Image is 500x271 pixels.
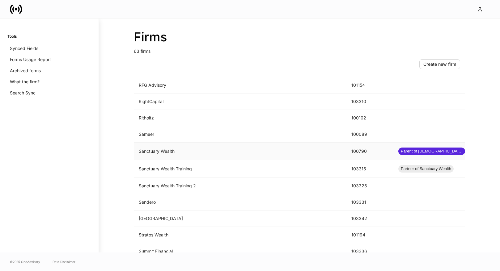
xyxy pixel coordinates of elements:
[346,110,393,126] td: 100102
[7,76,91,87] a: What the firm?
[346,178,393,194] td: 103325
[134,110,346,126] td: Ritholtz
[134,94,346,110] td: RightCapital
[346,94,393,110] td: 103310
[7,54,91,65] a: Forms Usage Report
[346,227,393,243] td: 101194
[7,65,91,76] a: Archived forms
[346,126,393,143] td: 100089
[346,243,393,260] td: 103336
[134,211,346,227] td: [GEOGRAPHIC_DATA]
[10,68,41,74] p: Archived forms
[134,143,346,160] td: Sanctuary Wealth
[10,90,36,96] p: Search Sync
[346,143,393,160] td: 100790
[134,77,346,94] td: RFG Advisory
[53,259,75,264] a: Data Disclaimer
[10,56,51,63] p: Forms Usage Report
[10,45,38,52] p: Synced Fields
[346,160,393,178] td: 103315
[398,166,454,172] span: Partner of Sanctuary Wealth
[134,44,465,54] p: 63 firms
[134,194,346,211] td: Sendero
[346,77,393,94] td: 101154
[423,61,456,67] div: Create new firm
[346,211,393,227] td: 103342
[134,227,346,243] td: Stratos Wealth
[10,79,40,85] p: What the firm?
[134,126,346,143] td: Sameer
[7,87,91,98] a: Search Sync
[134,243,346,260] td: Summit Financial
[398,148,465,154] span: Parent of [DEMOGRAPHIC_DATA] firms
[134,178,346,194] td: Sanctuary Wealth Training 2
[346,194,393,211] td: 103331
[134,160,346,178] td: Sanctuary Wealth Training
[7,33,17,39] h6: Tools
[7,43,91,54] a: Synced Fields
[134,30,465,44] h2: Firms
[419,59,460,69] button: Create new firm
[10,259,40,264] span: © 2025 OneAdvisory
